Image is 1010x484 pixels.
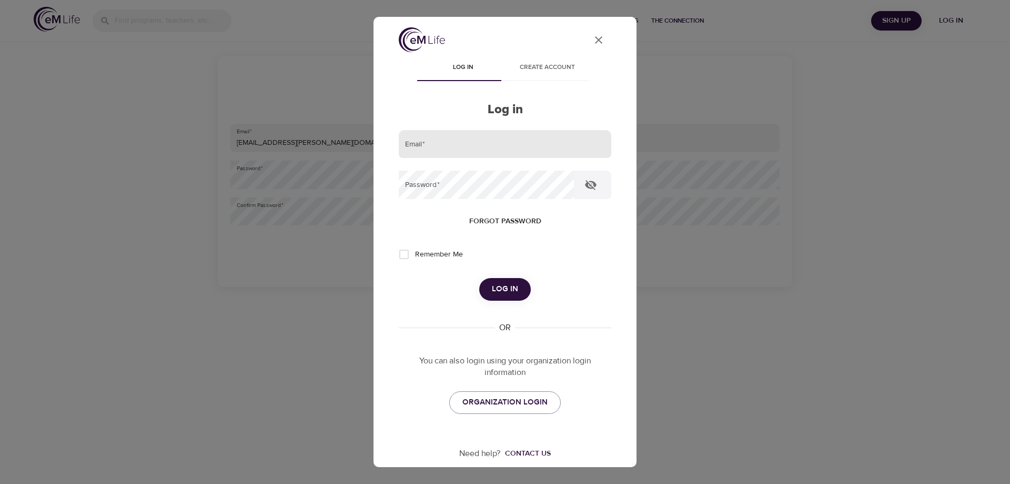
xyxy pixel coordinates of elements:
span: Create account [511,62,583,73]
div: OR [495,322,515,334]
span: Log in [427,62,499,73]
span: Forgot password [469,215,541,228]
h2: Log in [399,102,611,117]
div: Contact us [505,448,551,459]
button: close [586,27,611,53]
button: Log in [479,278,531,300]
a: ORGANIZATION LOGIN [449,391,561,413]
span: Remember Me [415,249,463,260]
a: Contact us [501,448,551,459]
p: You can also login using your organization login information [399,355,611,379]
span: Log in [492,282,518,296]
img: logo [399,27,445,52]
span: ORGANIZATION LOGIN [462,396,548,409]
p: Need help? [459,448,501,460]
button: Forgot password [465,212,546,231]
div: disabled tabs example [399,56,611,81]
